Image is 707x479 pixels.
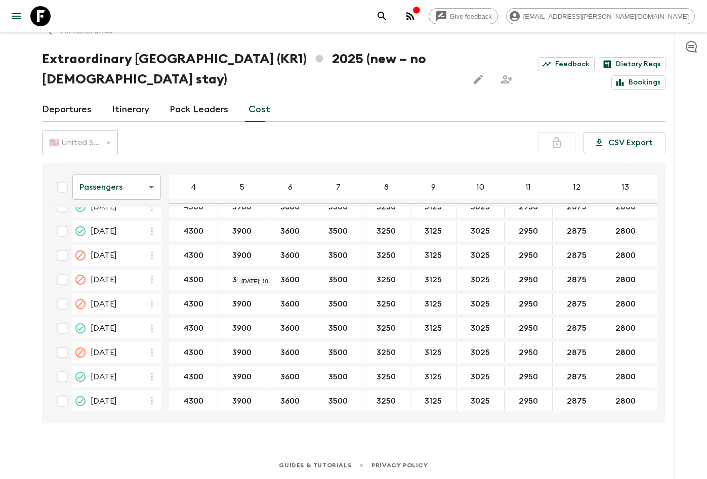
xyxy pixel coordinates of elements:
[456,270,505,290] div: 26 Oct 2025; 10
[601,294,650,314] div: 09 Nov 2025; 13
[507,294,550,314] button: 2950
[316,391,360,411] button: 3500
[611,75,666,90] a: Bookings
[314,221,362,241] div: 12 Oct 2025; 7
[266,270,314,290] div: 26 Oct 2025; 6
[371,460,428,471] a: Privacy Policy
[553,391,601,411] div: 26 Nov 2025; 12
[505,391,553,411] div: 26 Nov 2025; 11
[266,245,314,266] div: 19 Oct 2025; 6
[362,294,410,314] div: 09 Nov 2025; 8
[459,221,502,241] button: 3025
[268,367,312,387] button: 3600
[601,342,650,363] div: 22 Nov 2025; 13
[622,181,629,193] p: 13
[171,294,216,314] button: 4300
[91,225,117,237] span: [DATE]
[553,221,601,241] div: 12 Oct 2025; 12
[650,221,699,241] div: 12 Oct 2025; 14
[169,367,218,387] div: 23 Nov 2025; 4
[218,294,266,314] div: 09 Nov 2025; 5
[507,318,550,338] button: 2950
[459,342,502,363] button: 3025
[372,6,392,26] button: search adventures
[364,391,408,411] button: 3250
[362,221,410,241] div: 12 Oct 2025; 8
[506,8,695,24] div: [EMAIL_ADDRESS][PERSON_NAME][DOMAIN_NAME]
[74,395,87,407] svg: Proposed
[518,13,694,20] span: [EMAIL_ADDRESS][PERSON_NAME][DOMAIN_NAME]
[410,245,456,266] div: 19 Oct 2025; 9
[266,367,314,387] div: 23 Nov 2025; 6
[601,318,650,338] div: 19 Nov 2025; 13
[268,221,312,241] button: 3600
[268,318,312,338] button: 3600
[601,245,650,266] div: 19 Oct 2025; 13
[218,318,266,338] div: 19 Nov 2025; 5
[459,270,502,290] button: 3025
[553,245,601,266] div: 19 Oct 2025; 12
[555,270,599,290] button: 2875
[412,342,454,363] button: 3125
[507,367,550,387] button: 2950
[505,294,553,314] div: 09 Nov 2025; 11
[169,391,218,411] div: 26 Nov 2025; 4
[496,69,517,90] span: Share this itinerary
[220,391,264,411] button: 3900
[650,367,699,387] div: 23 Nov 2025; 14
[220,318,264,338] button: 3900
[456,245,505,266] div: 19 Oct 2025; 10
[573,181,580,193] p: 12
[314,270,362,290] div: 26 Oct 2025; 7
[171,270,216,290] button: 4300
[526,181,531,193] p: 11
[507,342,550,363] button: 2950
[218,221,266,241] div: 12 Oct 2025; 5
[266,391,314,411] div: 26 Nov 2025; 6
[410,342,456,363] div: 22 Nov 2025; 9
[410,294,456,314] div: 09 Nov 2025; 9
[171,318,216,338] button: 4300
[42,128,118,157] div: 🇺🇸 United States Dollar (USD)
[74,322,87,334] svg: Proposed
[650,342,699,363] div: 22 Nov 2025; 14
[505,342,553,363] div: 22 Nov 2025; 11
[91,298,117,310] span: [DATE]
[601,391,650,411] div: 26 Nov 2025; 13
[603,270,648,290] button: 2800
[507,221,550,241] button: 2950
[652,367,696,387] button: 2750
[191,181,196,193] p: 4
[91,371,117,383] span: [DATE]
[456,367,505,387] div: 23 Nov 2025; 10
[456,294,505,314] div: 09 Nov 2025; 10
[505,270,553,290] div: 26 Oct 2025; 11
[218,270,266,290] div: 26 Oct 2025; 5
[171,367,216,387] button: 4300
[603,342,648,363] button: 2800
[316,318,360,338] button: 3500
[555,318,599,338] button: 2875
[362,367,410,387] div: 23 Nov 2025; 8
[507,391,550,411] button: 2950
[444,13,497,20] span: Give feedback
[412,245,454,266] button: 3125
[316,342,360,363] button: 3500
[52,177,72,197] div: Select all
[314,391,362,411] div: 26 Nov 2025; 7
[652,294,696,314] button: 2750
[91,274,117,286] span: [DATE]
[364,270,408,290] button: 3250
[91,249,117,262] span: [DATE]
[170,98,228,122] a: Pack Leaders
[74,274,87,286] svg: Cancelled
[362,391,410,411] div: 26 Nov 2025; 8
[316,367,360,387] button: 3500
[603,391,648,411] button: 2800
[468,69,488,90] button: Edit this itinerary
[74,225,87,237] svg: On Request
[218,342,266,363] div: 22 Nov 2025; 5
[218,391,266,411] div: 26 Nov 2025; 5
[410,221,456,241] div: 12 Oct 2025; 9
[650,294,699,314] div: 09 Nov 2025; 14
